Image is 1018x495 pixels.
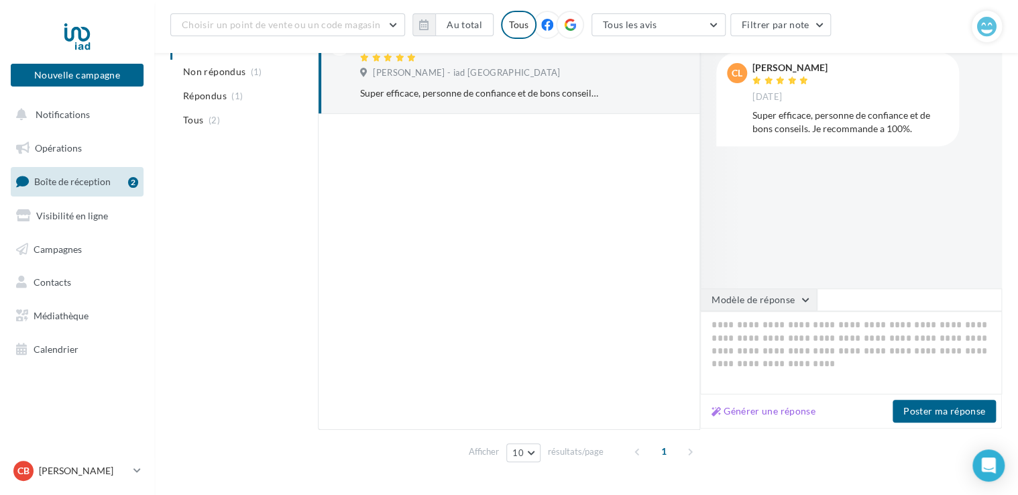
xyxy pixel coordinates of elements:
[512,447,524,458] span: 10
[8,167,146,196] a: Boîte de réception2
[34,310,89,321] span: Médiathèque
[17,464,30,478] span: CB
[8,302,146,330] a: Médiathèque
[972,449,1005,482] div: Open Intercom Messenger
[8,134,146,162] a: Opérations
[506,443,541,462] button: 10
[34,276,71,288] span: Contacts
[251,66,262,77] span: (1)
[36,109,90,120] span: Notifications
[412,13,494,36] button: Au total
[8,335,146,364] a: Calendrier
[603,19,657,30] span: Tous les avis
[35,142,82,154] span: Opérations
[435,13,494,36] button: Au total
[209,115,220,125] span: (2)
[34,343,78,355] span: Calendrier
[183,65,245,78] span: Non répondus
[11,458,144,484] a: CB [PERSON_NAME]
[170,13,405,36] button: Choisir un point de vente ou un code magasin
[752,109,948,135] div: Super efficace, personne de confiance et de bons conseils. Je recommande a 100%.
[8,235,146,264] a: Campagnes
[752,63,828,72] div: [PERSON_NAME]
[706,403,821,419] button: Générer une réponse
[8,268,146,296] a: Contacts
[8,101,141,129] button: Notifications
[34,176,111,187] span: Boîte de réception
[501,11,536,39] div: Tous
[360,87,601,100] div: Super efficace, personne de confiance et de bons conseils. Je recommande a 100%.
[591,13,726,36] button: Tous les avis
[653,441,675,462] span: 1
[183,113,203,127] span: Tous
[373,67,560,79] span: [PERSON_NAME] - iad [GEOGRAPHIC_DATA]
[732,66,742,80] span: cl
[469,445,499,458] span: Afficher
[183,89,227,103] span: Répondus
[34,243,82,254] span: Campagnes
[752,91,782,103] span: [DATE]
[39,464,128,478] p: [PERSON_NAME]
[182,19,380,30] span: Choisir un point de vente ou un code magasin
[8,202,146,230] a: Visibilité en ligne
[700,288,817,311] button: Modèle de réponse
[36,210,108,221] span: Visibilité en ligne
[893,400,996,423] button: Poster ma réponse
[730,13,832,36] button: Filtrer par note
[231,91,243,101] span: (1)
[128,177,138,188] div: 2
[11,64,144,87] button: Nouvelle campagne
[548,445,604,458] span: résultats/page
